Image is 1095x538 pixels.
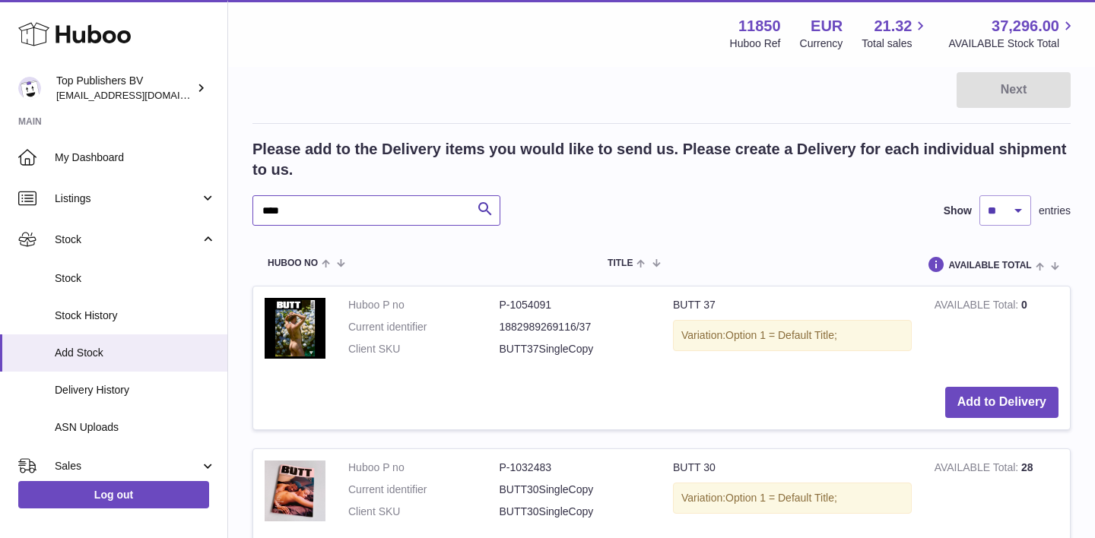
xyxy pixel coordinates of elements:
dd: P-1054091 [500,298,651,312]
strong: EUR [811,16,843,36]
td: BUTT 37 [662,286,923,375]
dd: BUTT30SingleCopy [500,505,651,519]
span: Option 1 = Default Title; [725,492,837,504]
a: 21.32 Total sales [862,16,929,51]
img: BUTT 30 [265,460,325,521]
strong: 11850 [738,16,781,36]
dd: P-1032483 [500,460,651,475]
button: Add to Delivery [945,387,1058,418]
dd: 1882989269116/37 [500,320,651,334]
span: Option 1 = Default Title; [725,329,837,341]
dd: BUTT30SingleCopy [500,483,651,497]
span: Stock [55,271,216,286]
span: Delivery History [55,383,216,397]
span: 21.32 [874,16,912,36]
dt: Client SKU [348,505,500,519]
td: BUTT 30 [662,449,923,538]
div: Variation: [673,483,912,514]
div: Currency [800,36,843,51]
h2: Please add to the Delivery items you would like to send us. Please create a Delivery for each ind... [252,139,1071,180]
span: Add Stock [55,346,216,360]
span: Title [608,258,633,268]
dt: Current identifier [348,320,500,334]
span: Stock History [55,309,216,323]
span: Stock [55,233,200,247]
div: Variation: [673,320,912,351]
span: [EMAIL_ADDRESS][DOMAIN_NAME] [56,89,224,101]
strong: AVAILABLE Total [935,461,1021,477]
span: AVAILABLE Total [949,261,1032,271]
span: AVAILABLE Stock Total [948,36,1077,51]
span: Total sales [862,36,929,51]
span: entries [1039,204,1071,218]
a: Log out [18,481,209,508]
div: Huboo Ref [730,36,781,51]
span: Listings [55,191,200,206]
dd: BUTT37SingleCopy [500,342,651,356]
dt: Huboo P no [348,298,500,312]
td: 28 [923,449,1070,538]
dt: Current identifier [348,483,500,497]
td: 0 [923,286,1070,375]
img: BUTT 37 [265,298,325,359]
img: accounts@fantasticman.com [18,77,41,100]
strong: AVAILABLE Total [935,299,1021,315]
span: ASN Uploads [55,420,216,435]
div: Top Publishers BV [56,74,193,103]
span: My Dashboard [55,150,216,165]
dt: Client SKU [348,342,500,356]
span: 37,296.00 [992,16,1059,36]
a: 37,296.00 AVAILABLE Stock Total [948,16,1077,51]
span: Huboo no [268,258,318,268]
span: Sales [55,459,200,473]
dt: Huboo P no [348,460,500,475]
label: Show [944,204,972,218]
